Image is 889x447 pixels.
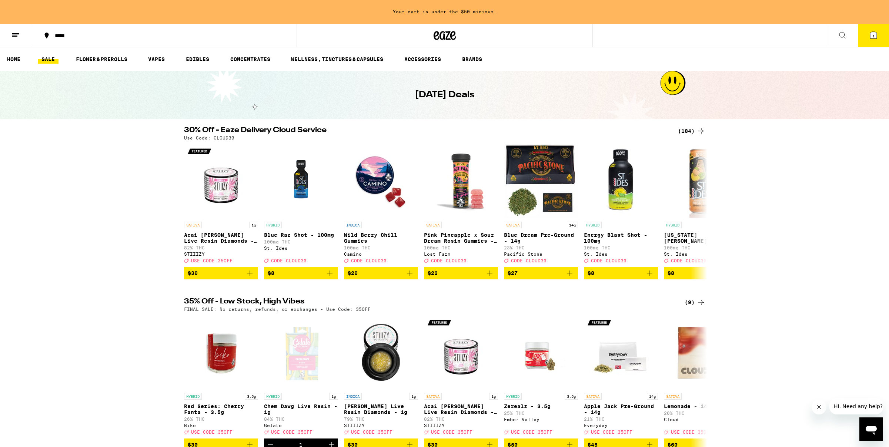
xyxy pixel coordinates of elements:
[415,89,474,101] h1: [DATE] Deals
[184,393,202,400] p: HYBRID
[504,393,522,400] p: HYBRID
[511,430,552,435] span: USE CODE 35OFF
[424,222,442,228] p: SATIVA
[344,423,418,428] div: STIIIZY
[584,245,658,250] p: 100mg THC
[584,315,658,438] a: Open page for Apple Jack Pre-Ground - 14g from Everyday
[264,417,338,421] p: 84% THC
[588,270,594,276] span: $8
[678,127,705,135] div: (184)
[424,252,498,256] div: Lost Farm
[184,417,258,421] p: 26% THC
[268,270,274,276] span: $8
[584,267,658,279] button: Add to bag
[812,400,826,414] iframe: Close message
[184,232,258,244] p: Acai [PERSON_NAME] Live Resin Diamonds - 1g
[184,144,258,267] a: Open page for Acai Berry Live Resin Diamonds - 1g from STIIIZY
[348,270,358,276] span: $20
[647,393,658,400] p: 14g
[504,252,578,256] div: Pacific Stone
[351,258,387,263] span: CODE CLOUD30
[504,222,522,228] p: SATIVA
[504,144,578,218] img: Pacific Stone - Blue Dream Pre-Ground - 14g
[72,55,131,64] a: FLOWER & PREROLLS
[184,135,234,140] p: Use Code: CLOUD30
[182,55,213,64] a: EDIBLES
[664,144,738,218] img: St. Ides - Georgia Peach High Tea
[424,417,498,421] p: 82% THC
[184,307,371,312] p: FINAL SALE: No returns, refunds, or exchanges - Use Code: 35OFF
[591,258,626,263] span: CODE CLOUD30
[584,252,658,256] div: St. Ides
[264,403,338,415] p: Chem Dawg Live Resin - 1g
[344,417,418,421] p: 79% THC
[584,222,602,228] p: HYBRID
[424,315,498,438] a: Open page for Acai Berry Live Resin Diamonds - 1g from STIIIZY
[424,144,498,218] img: Lost Farm - Pink Pineapple x Sour Dream Rosin Gummies - 100mg
[685,298,705,307] a: (9)
[664,315,738,438] a: Open page for Lemonade - 14g from Cloud
[511,258,547,263] span: CODE CLOUD30
[184,315,258,438] a: Open page for Red Series: Cherry Fanta - 3.5g from Biko
[664,245,738,250] p: 100mg THC
[664,222,682,228] p: HYBRID
[184,252,258,256] div: STIIIZY
[424,144,498,267] a: Open page for Pink Pineapple x Sour Dream Rosin Gummies - 100mg from Lost Farm
[264,239,338,244] p: 100mg THC
[664,417,738,422] div: Cloud
[664,393,682,400] p: SATIVA
[489,393,498,400] p: 1g
[264,144,338,267] a: Open page for Blue Raz Shot - 100mg from St. Ides
[504,417,578,422] div: Ember Valley
[504,144,578,267] a: Open page for Blue Dream Pre-Ground - 14g from Pacific Stone
[664,252,738,256] div: St. Ides
[591,430,632,435] span: USE CODE 35OFF
[424,315,498,389] img: STIIIZY - Acai Berry Live Resin Diamonds - 1g
[264,267,338,279] button: Add to bag
[584,393,602,400] p: SATIVA
[38,55,59,64] a: SALE
[431,258,467,263] span: CODE CLOUD30
[184,127,669,135] h2: 30% Off - Eaze Delivery Cloud Service
[872,34,875,38] span: 1
[344,403,418,415] p: [PERSON_NAME] Live Resin Diamonds - 1g
[504,403,578,409] p: Zerealz - 3.5g
[664,315,738,389] img: Cloud - Lemonade - 14g
[184,403,258,415] p: Red Series: Cherry Fanta - 3.5g
[245,393,258,400] p: 3.5g
[504,315,578,389] img: Ember Valley - Zerealz - 3.5g
[829,398,883,414] iframe: Message from company
[504,411,578,416] p: 25% THC
[567,222,578,228] p: 14g
[184,144,258,218] img: STIIIZY - Acai Berry Live Resin Diamonds - 1g
[227,55,274,64] a: CONCENTRATES
[287,55,387,64] a: WELLNESS, TINCTURES & CAPSULES
[329,393,338,400] p: 1g
[344,315,418,389] img: STIIIZY - Mochi Gelato Live Resin Diamonds - 1g
[351,430,392,435] span: USE CODE 35OFF
[584,144,658,267] a: Open page for Energy Blast Shot - 100mg from St. Ides
[664,144,738,267] a: Open page for Georgia Peach High Tea from St. Ides
[664,267,738,279] button: Add to bag
[424,393,442,400] p: SATIVA
[584,417,658,421] p: 21% THC
[344,144,418,267] a: Open page for Wild Berry Chill Gummies from Camino
[504,232,578,244] p: Blue Dream Pre-Ground - 14g
[264,232,338,238] p: Blue Raz Shot - 100mg
[671,258,706,263] span: CODE CLOUD30
[344,267,418,279] button: Add to bag
[671,430,712,435] span: USE CODE 35OFF
[271,430,313,435] span: USE CODE 35OFF
[264,144,338,218] img: St. Ides - Blue Raz Shot - 100mg
[271,258,307,263] span: CODE CLOUD30
[504,245,578,250] p: 23% THC
[184,267,258,279] button: Add to bag
[249,222,258,228] p: 1g
[264,222,282,228] p: HYBRID
[191,430,233,435] span: USE CODE 35OFF
[428,270,438,276] span: $22
[264,393,282,400] p: HYBRID
[184,298,669,307] h2: 35% Off - Low Stock, High Vibes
